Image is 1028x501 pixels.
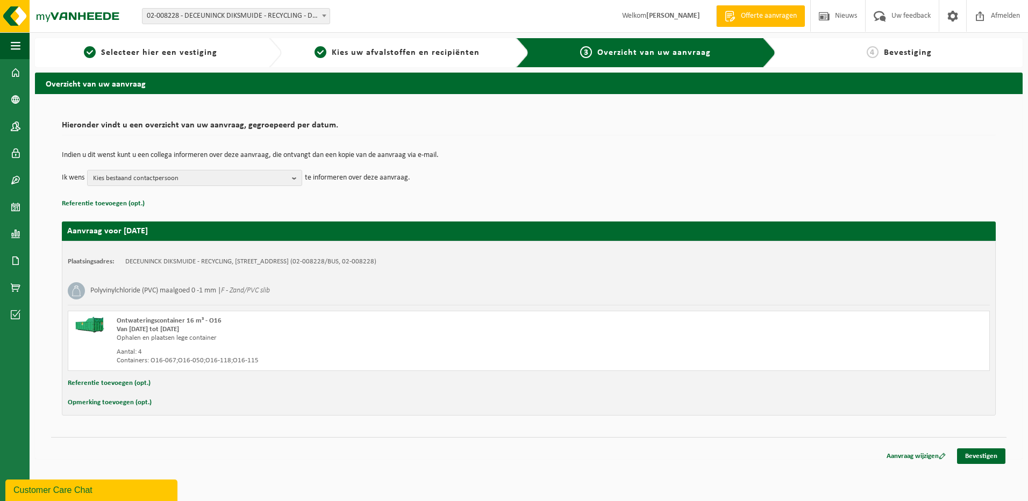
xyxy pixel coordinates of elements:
[142,8,330,24] span: 02-008228 - DECEUNINCK DIKSMUIDE - RECYCLING - DIKSMUIDE
[117,334,572,342] div: Ophalen en plaatsen lege container
[101,48,217,57] span: Selecteer hier een vestiging
[84,46,96,58] span: 1
[68,396,152,410] button: Opmerking toevoegen (opt.)
[93,170,288,187] span: Kies bestaand contactpersoon
[117,326,179,333] strong: Van [DATE] tot [DATE]
[580,46,592,58] span: 3
[597,48,711,57] span: Overzicht van uw aanvraag
[142,9,330,24] span: 02-008228 - DECEUNINCK DIKSMUIDE - RECYCLING - DIKSMUIDE
[5,477,180,501] iframe: chat widget
[716,5,805,27] a: Offerte aanvragen
[315,46,326,58] span: 2
[74,317,106,333] img: HK-XO-16-GN-00.png
[332,48,480,57] span: Kies uw afvalstoffen en recipiënten
[40,46,260,59] a: 1Selecteer hier een vestiging
[35,73,1023,94] h2: Overzicht van uw aanvraag
[117,356,572,365] div: Containers: O16-067;O16-050;O16-118;O16-115
[62,121,996,135] h2: Hieronder vindt u een overzicht van uw aanvraag, gegroepeerd per datum.
[62,152,996,159] p: Indien u dit wenst kunt u een collega informeren over deze aanvraag, die ontvangt dan een kopie v...
[87,170,302,186] button: Kies bestaand contactpersoon
[68,258,115,265] strong: Plaatsingsadres:
[117,348,572,356] div: Aantal: 4
[117,317,222,324] span: Ontwateringscontainer 16 m³ - O16
[957,448,1005,464] a: Bevestigen
[62,170,84,186] p: Ik wens
[62,197,145,211] button: Referentie toevoegen (opt.)
[68,376,151,390] button: Referentie toevoegen (opt.)
[646,12,700,20] strong: [PERSON_NAME]
[221,287,270,295] i: F - Zand/PVC slib
[884,48,932,57] span: Bevestiging
[879,448,954,464] a: Aanvraag wijzigen
[90,282,270,299] h3: Polyvinylchloride (PVC) maalgoed 0 -1 mm |
[67,227,148,235] strong: Aanvraag voor [DATE]
[867,46,879,58] span: 4
[738,11,799,22] span: Offerte aanvragen
[287,46,507,59] a: 2Kies uw afvalstoffen en recipiënten
[125,257,376,266] td: DECEUNINCK DIKSMUIDE - RECYCLING, [STREET_ADDRESS] (02-008228/BUS, 02-008228)
[305,170,410,186] p: te informeren over deze aanvraag.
